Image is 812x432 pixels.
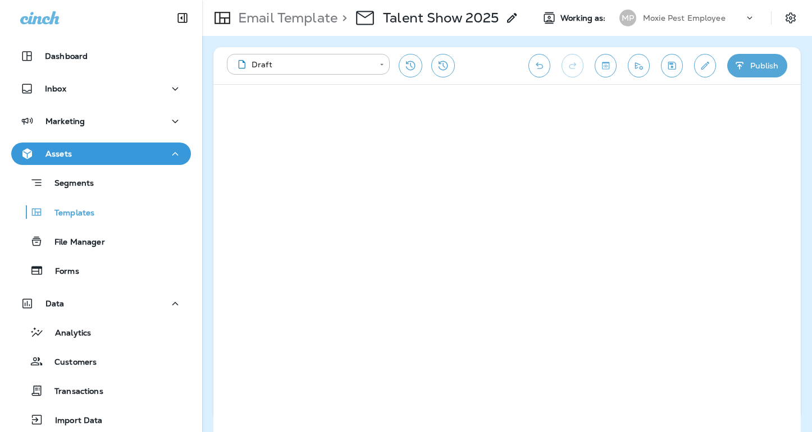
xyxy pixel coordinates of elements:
[337,10,347,26] p: >
[11,77,191,100] button: Inbox
[11,292,191,315] button: Data
[11,379,191,402] button: Transactions
[11,143,191,165] button: Assets
[44,266,79,277] p: Forms
[235,59,372,70] div: Draft
[595,54,617,77] button: Toggle preview
[383,10,499,26] p: Talent Show 2025
[11,171,191,195] button: Segments
[43,357,97,368] p: Customers
[167,7,198,29] button: Collapse Sidebar
[560,13,608,23] span: Working as:
[781,8,801,28] button: Settings
[44,328,91,339] p: Analytics
[43,178,94,190] p: Segments
[43,208,94,219] p: Templates
[45,149,72,158] p: Assets
[44,416,103,426] p: Import Data
[11,45,191,67] button: Dashboard
[431,54,455,77] button: View Changelog
[43,387,103,397] p: Transactions
[11,200,191,224] button: Templates
[11,320,191,344] button: Analytics
[528,54,550,77] button: Undo
[694,54,716,77] button: Edit details
[11,259,191,282] button: Forms
[11,350,191,373] button: Customers
[43,237,105,248] p: File Manager
[399,54,422,77] button: Restore from previous version
[619,10,636,26] div: MP
[11,110,191,132] button: Marketing
[11,229,191,253] button: File Manager
[628,54,650,77] button: Send test email
[45,52,88,61] p: Dashboard
[234,10,337,26] p: Email Template
[45,117,85,126] p: Marketing
[11,408,191,431] button: Import Data
[661,54,683,77] button: Save
[45,299,65,308] p: Data
[727,54,787,77] button: Publish
[45,84,66,93] p: Inbox
[643,13,726,22] p: Moxie Pest Employee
